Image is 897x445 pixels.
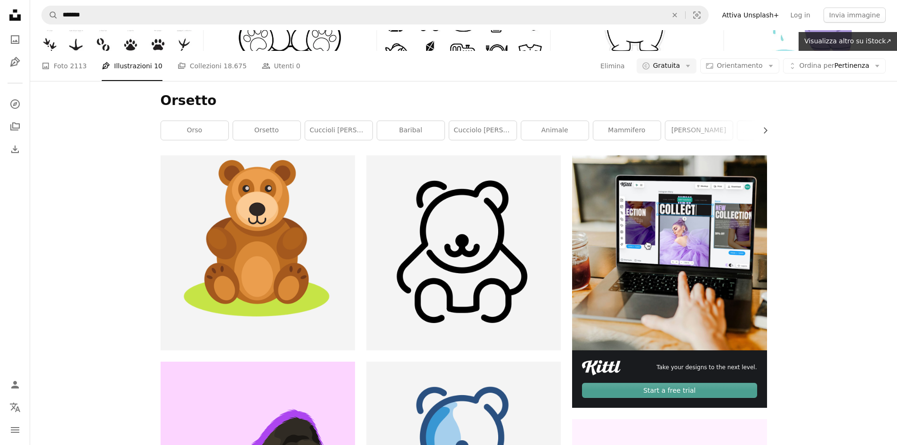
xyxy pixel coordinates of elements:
img: Ecco un'illustrazione del cartone animato di un orsacchiotto. [161,155,355,350]
button: Gratuita [637,58,697,73]
img: Un disegno in bianco e nero di un orsacchiotto [366,155,561,350]
span: Orientamento [717,62,762,69]
a: Illustrazioni [6,53,24,72]
a: cucciolo [PERSON_NAME] nero [449,121,517,140]
a: natura [737,121,805,140]
a: mammifero [593,121,661,140]
a: Esplora [6,95,24,113]
a: Attiva Unsplash+ [716,8,784,23]
button: Ricerca visiva [686,6,708,24]
a: Collezioni 18.675 [178,51,247,81]
a: Cronologia download [6,140,24,159]
button: scorri la lista a destra [757,121,767,140]
a: Accedi / Registrati [6,375,24,394]
img: file-1711049718225-ad48364186d3image [582,360,621,375]
a: orsetto [233,121,300,140]
span: Pertinenza [800,61,869,71]
button: Elimina [600,58,625,73]
a: Foto [6,30,24,49]
button: Cerca su Unsplash [42,6,58,24]
button: Lingua [6,398,24,417]
div: Start a free trial [582,383,757,398]
span: Take your designs to the next level. [656,364,757,372]
button: Invia immagine [824,8,886,23]
a: Visualizza altro su iStock↗ [799,32,897,51]
a: animale [521,121,589,140]
a: Log in [785,8,816,23]
button: Menu [6,421,24,439]
button: Orientamento [700,58,779,73]
a: Un disegno in bianco e nero di un orsacchiotto [366,249,561,257]
a: Home — Unsplash [6,6,24,26]
span: 0 [296,61,300,71]
a: Take your designs to the next level.Start a free trial [572,155,767,408]
a: Ecco un'illustrazione del cartone animato di un orsacchiotto. [161,249,355,257]
a: [PERSON_NAME] [665,121,733,140]
span: Visualizza altro su iStock ↗ [804,37,891,45]
span: Ordina per [800,62,834,69]
button: Elimina [664,6,685,24]
h1: Orsetto [161,92,767,109]
form: Trova visual in tutto il sito [41,6,709,24]
a: orso [161,121,228,140]
a: Utenti 0 [262,51,300,81]
a: Collezioni [6,117,24,136]
a: cuccioli [PERSON_NAME] [305,121,372,140]
a: Foto 2113 [41,51,87,81]
span: Gratuita [653,61,680,71]
button: Ordina perPertinenza [783,58,886,73]
span: 2113 [70,61,87,71]
span: 18.675 [224,61,247,71]
a: baribal [377,121,444,140]
img: file-1719664959749-d56c4ff96871image [572,155,767,350]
